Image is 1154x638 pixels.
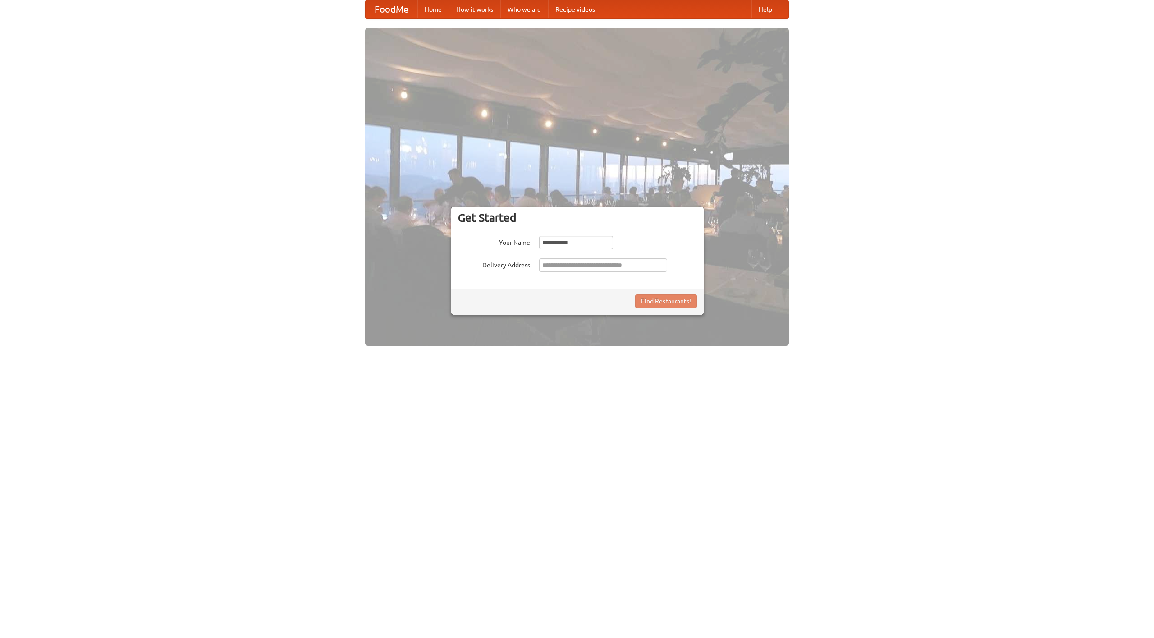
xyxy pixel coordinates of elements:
a: Help [751,0,779,18]
h3: Get Started [458,211,697,225]
a: Home [417,0,449,18]
a: FoodMe [366,0,417,18]
label: Your Name [458,236,530,247]
button: Find Restaurants! [635,294,697,308]
a: Who we are [500,0,548,18]
a: Recipe videos [548,0,602,18]
label: Delivery Address [458,258,530,270]
a: How it works [449,0,500,18]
